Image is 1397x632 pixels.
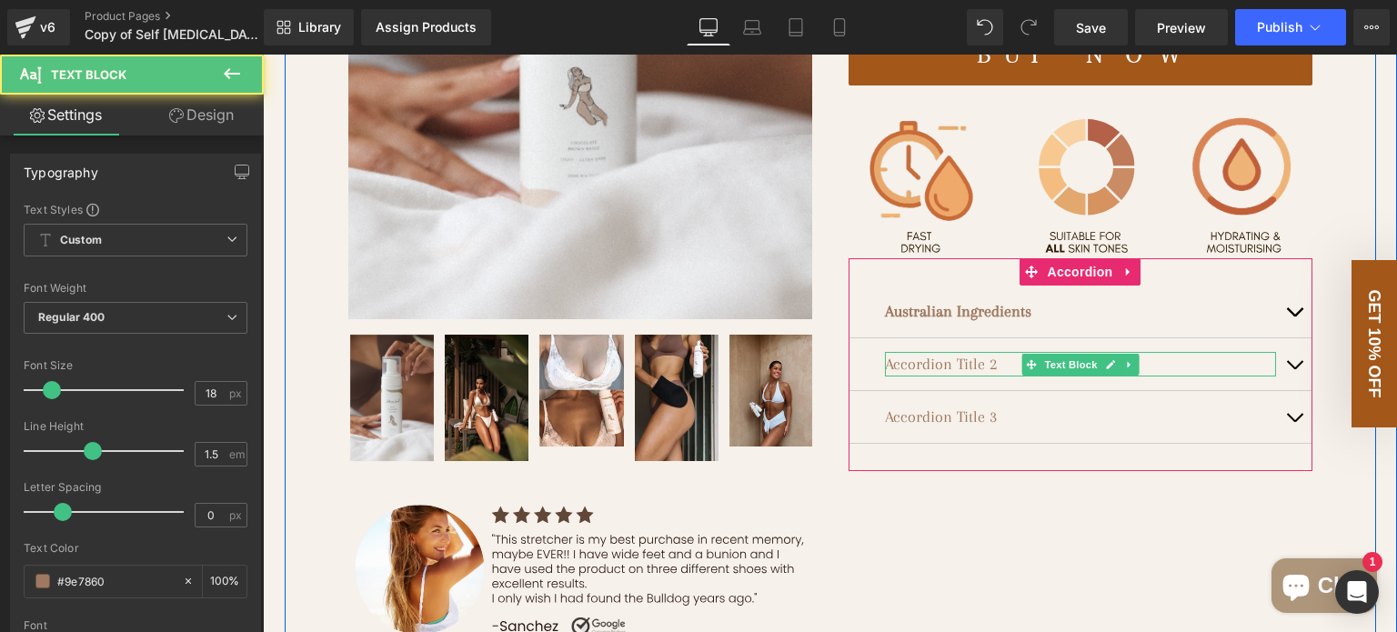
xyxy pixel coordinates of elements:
[376,20,477,35] div: Assign Products
[87,280,171,406] img: Self Tanning Foam
[24,481,247,494] div: Letter Spacing
[229,387,245,399] span: px
[24,359,247,372] div: Font Size
[818,9,861,45] a: Mobile
[136,95,267,135] a: Design
[7,9,70,45] a: v6
[24,420,247,433] div: Line Height
[1103,235,1121,343] span: GET 10% OFF
[24,542,247,555] div: Text Color
[1235,9,1346,45] button: Publish
[1353,9,1390,45] button: More
[1010,9,1047,45] button: Redo
[1335,570,1379,614] div: Open Intercom Messenger
[60,233,102,248] b: Custom
[774,9,818,45] a: Tablet
[24,155,98,180] div: Typography
[967,9,1003,45] button: Undo
[85,9,294,24] a: Product Pages
[229,448,245,460] span: em
[467,280,550,392] img: Self Tanning Foam
[1076,18,1106,37] span: Save
[51,67,126,82] span: Text Block
[1003,504,1120,563] inbox-online-store-chat: Shopify online store chat
[1257,20,1302,35] span: Publish
[1157,18,1206,37] span: Preview
[778,299,838,321] span: Text Block
[372,280,456,406] img: Self Tanning Foam
[276,280,360,392] img: Self Tanning Foam
[24,202,247,216] div: Text Styles
[38,310,106,324] b: Regular 400
[730,9,774,45] a: Laptop
[780,204,855,231] span: Accordion
[857,299,876,321] a: Expand / Collapse
[1135,9,1228,45] a: Preview
[298,19,341,35] span: Library
[36,15,59,39] div: v6
[687,9,730,45] a: Desktop
[622,350,1013,375] p: Accordion Title 3
[24,619,247,632] div: Font
[622,247,769,266] strong: Australian Ingredients
[182,280,266,406] img: Self Tanning Foam
[1089,206,1134,373] div: GET 10% OFF
[229,509,245,521] span: px
[24,282,247,295] div: Font Weight
[264,9,354,45] a: New Library
[854,204,878,231] a: Expand / Collapse
[57,571,174,591] input: Color
[203,566,246,597] div: %
[85,27,259,42] span: Copy of Self [MEDICAL_DATA] Foam 1 - 10k Call - Warda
